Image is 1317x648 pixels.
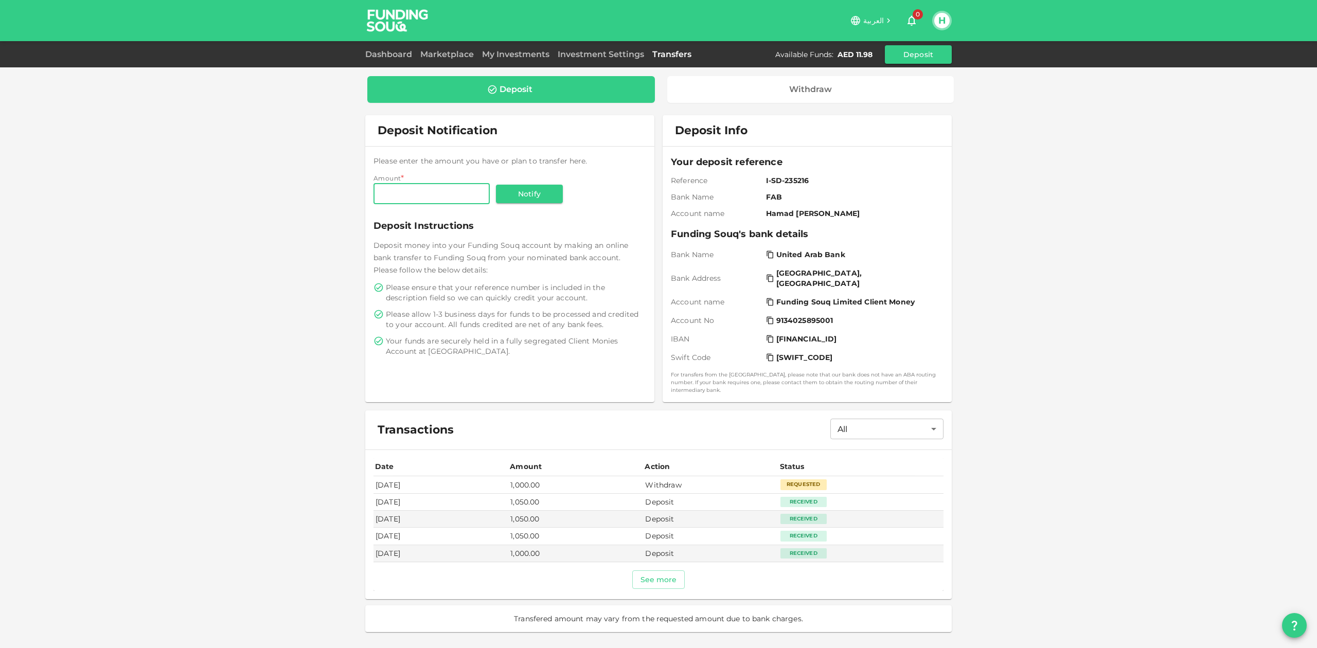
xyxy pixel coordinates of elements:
a: Investment Settings [554,49,648,59]
span: Please enter the amount you have or plan to transfer here. [373,156,588,166]
a: Transfers [648,49,696,59]
button: H [934,13,950,28]
span: Bank Name [671,249,762,260]
span: Deposit money into your Funding Souq account by making an online bank transfer to Funding Souq fr... [373,241,628,275]
span: 0 [913,9,923,20]
div: Status [780,460,806,473]
span: Account No [671,315,762,326]
a: Dashboard [365,49,416,59]
div: Date [375,460,396,473]
div: Received [780,514,827,524]
td: [DATE] [373,545,508,562]
span: Please allow 1-3 business days for funds to be processed and credited to your account. All funds ... [386,309,644,330]
span: Account name [671,208,762,219]
div: Action [645,460,670,473]
td: Deposit [643,545,778,562]
div: All [830,419,944,439]
span: Your funds are securely held in a fully segregated Client Monies Account at [GEOGRAPHIC_DATA]. [386,336,644,356]
td: Deposit [643,511,778,528]
span: Transactions [378,423,454,437]
span: IBAN [671,334,762,344]
button: 0 [901,10,922,31]
input: amount [373,184,490,204]
td: Withdraw [643,476,778,493]
span: I-SD-235216 [766,175,939,186]
span: [FINANCIAL_ID] [776,334,837,344]
div: Received [780,531,827,541]
div: Deposit [500,84,532,95]
span: Your deposit reference [671,155,944,169]
a: My Investments [478,49,554,59]
span: Reference [671,175,762,186]
button: See more [632,570,685,589]
button: Notify [496,185,563,203]
span: [GEOGRAPHIC_DATA], [GEOGRAPHIC_DATA] [776,268,937,289]
span: 9134025895001 [776,315,833,326]
div: Received [780,548,827,559]
span: Amount [373,174,401,182]
button: Deposit [885,45,952,64]
div: Received [780,497,827,507]
a: Withdraw [667,76,954,103]
span: Deposit Instructions [373,219,646,233]
td: 1,050.00 [508,511,643,528]
span: Funding Souq Limited Client Money [776,297,915,307]
span: العربية [863,16,884,25]
span: United Arab Bank [776,249,845,260]
div: Available Funds : [775,49,833,60]
span: Deposit Notification [378,123,497,137]
a: Deposit [367,76,655,103]
span: [SWIFT_CODE] [776,352,833,363]
div: Withdraw [789,84,832,95]
td: [DATE] [373,511,508,528]
td: 1,000.00 [508,545,643,562]
td: 1,050.00 [508,494,643,511]
div: Requested [780,479,827,490]
span: Hamad [PERSON_NAME] [766,208,939,219]
span: Funding Souq's bank details [671,227,944,241]
td: [DATE] [373,528,508,545]
td: 1,000.00 [508,476,643,493]
span: Bank Address [671,273,762,283]
td: [DATE] [373,494,508,511]
span: Transfered amount may vary from the requested amount due to bank charges. [514,614,803,624]
td: 1,050.00 [508,528,643,545]
div: Amount [510,460,542,473]
span: Please ensure that your reference number is included in the description field so we can quickly c... [386,282,644,303]
span: Account name [671,297,762,307]
span: Bank Name [671,192,762,202]
a: Marketplace [416,49,478,59]
span: Deposit Info [675,123,748,138]
td: Deposit [643,494,778,511]
small: For transfers from the [GEOGRAPHIC_DATA], please note that our bank does not have an ABA routing ... [671,371,944,394]
span: Swift Code [671,352,762,363]
div: AED 11.98 [838,49,873,60]
button: question [1282,613,1307,638]
span: FAB [766,192,939,202]
td: [DATE] [373,476,508,493]
td: Deposit [643,528,778,545]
